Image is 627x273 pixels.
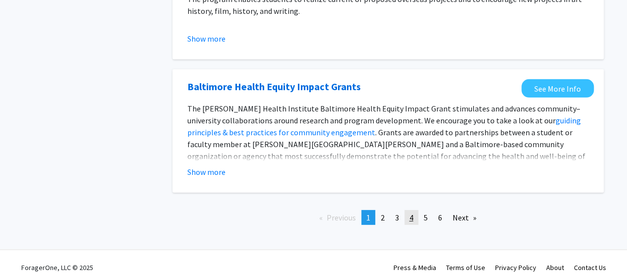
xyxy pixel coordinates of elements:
[438,213,442,222] span: 6
[409,213,413,222] span: 4
[448,210,481,225] a: Next page
[574,263,606,272] a: Contact Us
[381,213,385,222] span: 2
[495,263,536,272] a: Privacy Policy
[327,213,356,222] span: Previous
[187,79,361,94] a: Opens in a new tab
[7,228,42,266] iframe: Chat
[172,210,604,225] ul: Pagination
[187,127,585,173] span: . Grants are awarded to partnerships between a student or faculty member at [PERSON_NAME][GEOGRAP...
[366,213,370,222] span: 1
[394,263,436,272] a: Press & Media
[446,263,485,272] a: Terms of Use
[395,213,399,222] span: 3
[521,79,594,98] a: Opens in a new tab
[187,166,226,178] button: Show more
[424,213,428,222] span: 5
[546,263,564,272] a: About
[187,33,226,45] button: Show more
[187,104,580,125] span: The [PERSON_NAME] Health Institute Baltimore Health Equity Impact Grant stimulates and advances c...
